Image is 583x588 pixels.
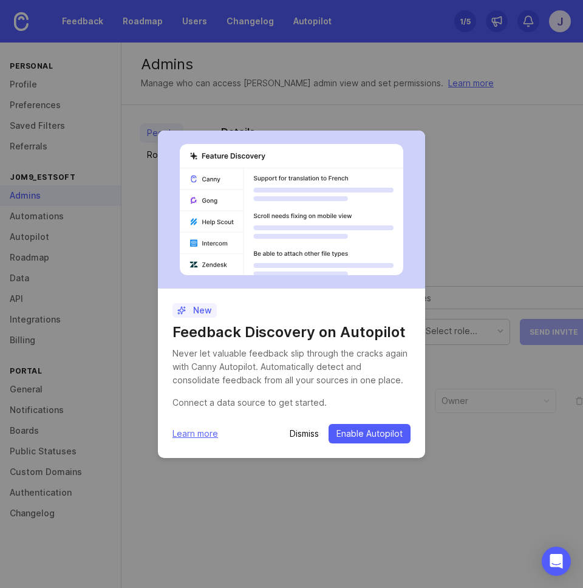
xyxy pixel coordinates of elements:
p: New [177,304,212,316]
div: Connect a data source to get started. [172,396,411,409]
span: Enable Autopilot [336,428,403,440]
div: Open Intercom Messenger [542,547,571,576]
a: Learn more [172,427,218,440]
div: Never let valuable feedback slip through the cracks again with Canny Autopilot. Automatically det... [172,347,411,387]
button: Dismiss [290,428,319,440]
button: Enable Autopilot [329,424,411,443]
img: autopilot-456452bdd303029aca878276f8eef889.svg [180,144,403,275]
h1: Feedback Discovery on Autopilot [172,323,411,342]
